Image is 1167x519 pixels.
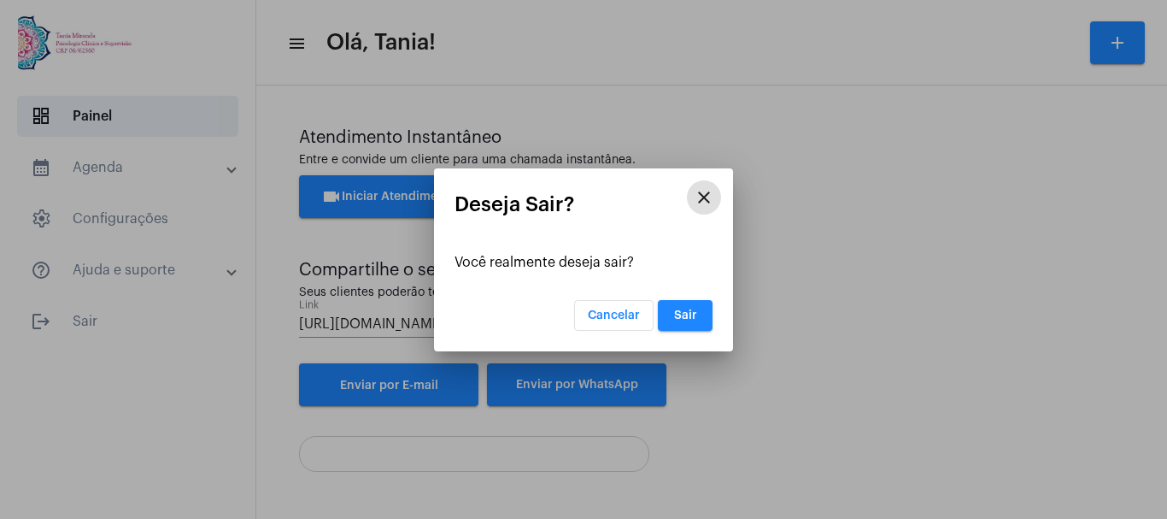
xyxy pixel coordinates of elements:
span: Cancelar [588,310,640,321]
span: Sair [674,310,697,321]
button: Cancelar [574,300,654,331]
button: Sair [658,300,713,331]
mat-card-title: Deseja Sair? [454,193,713,215]
mat-icon: close [694,187,714,208]
div: Você realmente deseja sair? [454,255,713,270]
